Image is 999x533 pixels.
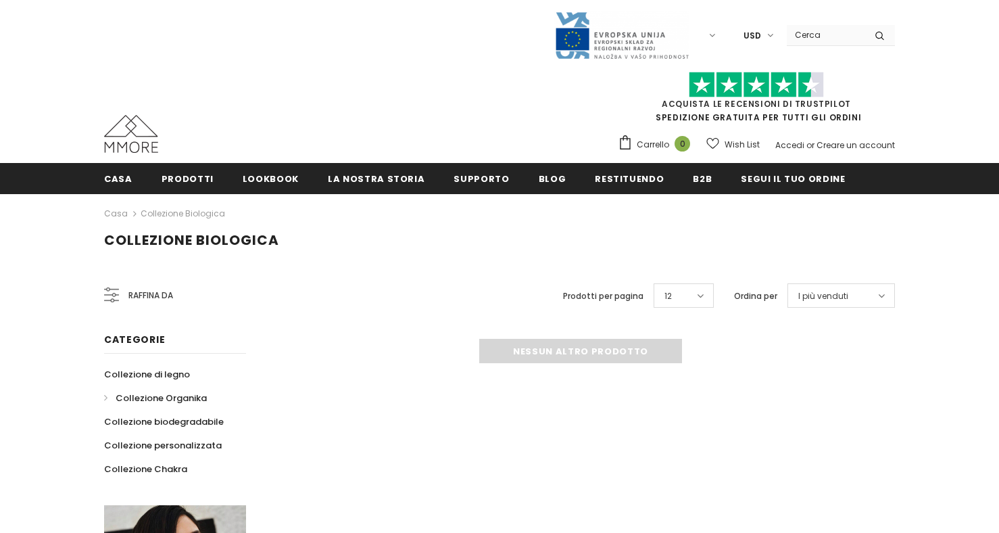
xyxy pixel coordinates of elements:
[675,136,690,152] span: 0
[162,172,214,185] span: Prodotti
[104,231,279,250] span: Collezione biologica
[454,163,509,193] a: supporto
[141,208,225,219] a: Collezione biologica
[689,72,824,98] img: Fidati di Pilot Stars
[734,289,777,303] label: Ordina per
[817,139,895,151] a: Creare un account
[554,11,689,60] img: Javni Razpis
[806,139,814,151] span: or
[104,163,132,193] a: Casa
[104,410,224,434] a: Collezione biodegradabile
[104,368,190,381] span: Collezione di legno
[787,25,864,45] input: Search Site
[741,172,845,185] span: Segui il tuo ordine
[243,163,299,193] a: Lookbook
[554,29,689,41] a: Javni Razpis
[798,289,848,303] span: I più venduti
[595,163,664,193] a: Restituendo
[662,98,851,110] a: Acquista le recensioni di TrustPilot
[104,386,207,410] a: Collezione Organika
[328,172,424,185] span: La nostra storia
[563,289,643,303] label: Prodotti per pagina
[104,333,165,346] span: Categorie
[128,288,173,303] span: Raffina da
[104,172,132,185] span: Casa
[104,415,224,428] span: Collezione biodegradabile
[693,163,712,193] a: B2B
[104,206,128,222] a: Casa
[104,434,222,457] a: Collezione personalizzata
[539,172,566,185] span: Blog
[104,115,158,153] img: Casi MMORE
[664,289,672,303] span: 12
[162,163,214,193] a: Prodotti
[104,363,190,386] a: Collezione di legno
[725,138,760,152] span: Wish List
[243,172,299,185] span: Lookbook
[116,392,207,404] span: Collezione Organika
[595,172,664,185] span: Restituendo
[618,78,895,123] span: SPEDIZIONE GRATUITA PER TUTTI GLI ORDINI
[454,172,509,185] span: supporto
[775,139,804,151] a: Accedi
[693,172,712,185] span: B2B
[539,163,566,193] a: Blog
[744,29,761,43] span: USD
[637,138,669,152] span: Carrello
[104,439,222,452] span: Collezione personalizzata
[618,135,697,155] a: Carrello 0
[104,463,187,476] span: Collezione Chakra
[706,133,760,156] a: Wish List
[328,163,424,193] a: La nostra storia
[104,457,187,481] a: Collezione Chakra
[741,163,845,193] a: Segui il tuo ordine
